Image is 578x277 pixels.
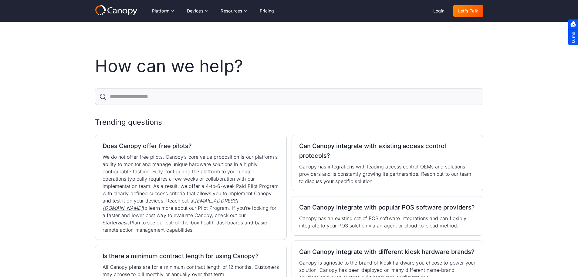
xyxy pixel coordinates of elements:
form: FAQ Search [95,88,483,105]
div: Resources [216,5,251,17]
div: Platform [152,9,170,13]
h2: Can Canopy integrate with existing access control protocols? [299,141,476,161]
p: Canopy has integrations with leading access control OEMs and solutions providers and is constantl... [299,163,476,185]
a: Let's Talk [453,5,483,17]
a: [EMAIL_ADDRESS][DOMAIN_NAME] [103,198,238,211]
a: Login [428,5,450,17]
div: Resources [221,9,242,13]
p: We do not offer free pilots. Canopy’s core value proposition is our platform’s ability to monitor... [103,153,279,234]
a: Pricing [255,5,279,17]
h2: Does Canopy offer free pilots? [103,141,279,151]
p: Canopy has an existing set of POS software integrations and can flexibly integrate to your POS so... [299,215,476,229]
em: Basic [118,220,130,226]
div: Devices [187,9,204,13]
div: Devices [182,5,212,17]
h1: How can we help? [95,56,483,76]
h2: Can Canopy integrate with different kiosk hardware brands? [299,247,476,257]
div: Platform [147,5,178,17]
h2: Is there a minimum contract length for using Canopy? [103,251,279,261]
h2: Can Canopy integrate with popular POS software providers? [299,203,476,212]
h2: Trending questions [95,117,483,127]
